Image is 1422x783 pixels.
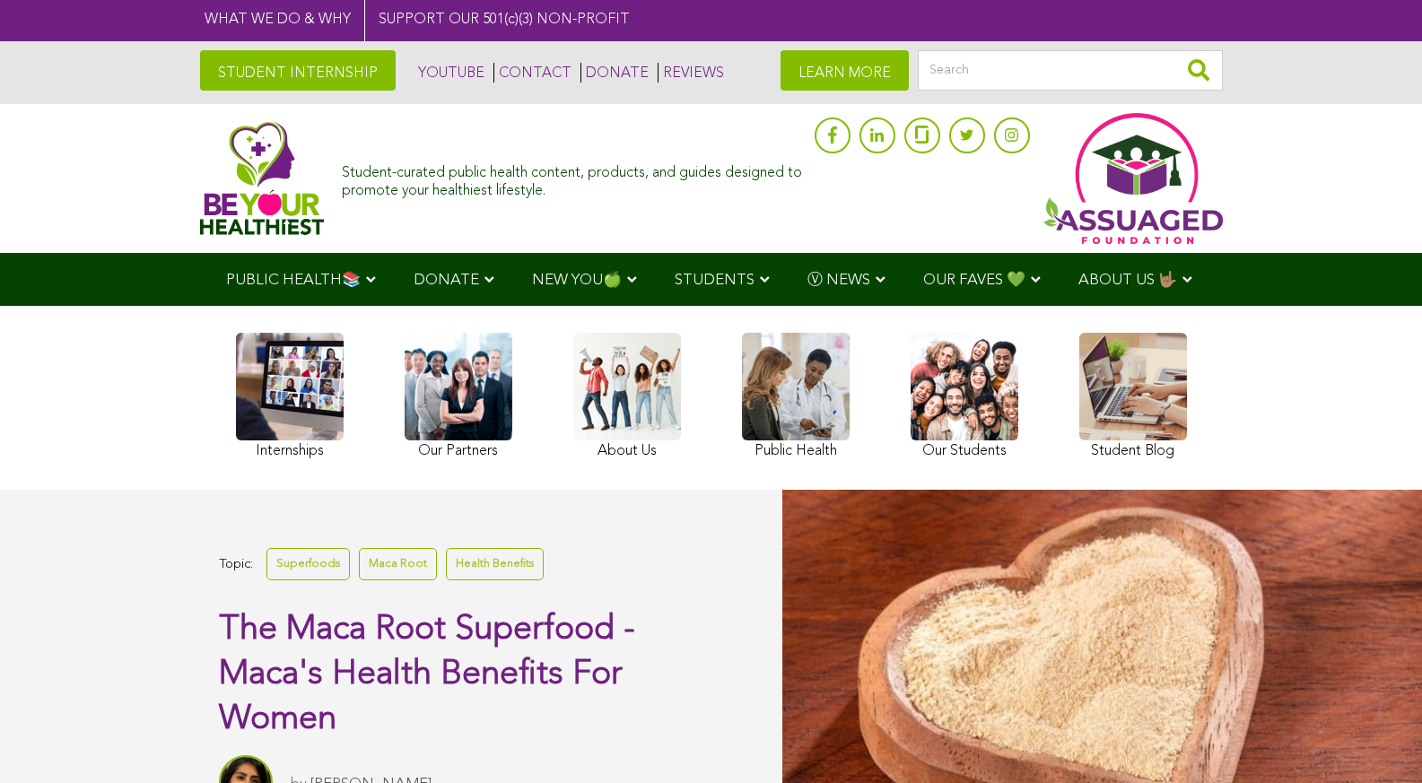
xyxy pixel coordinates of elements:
[493,63,571,83] a: CONTACT
[414,63,484,83] a: YOUTUBE
[1332,697,1422,783] iframe: Chat Widget
[915,126,928,144] img: glassdoor
[359,548,437,579] a: Maca Root
[807,273,870,288] span: Ⓥ NEWS
[266,548,350,579] a: Superfoods
[414,273,479,288] span: DONATE
[580,63,649,83] a: DONATE
[918,50,1223,91] input: Search
[226,273,361,288] span: PUBLIC HEALTH📚
[532,273,622,288] span: NEW YOU🍏
[675,273,755,288] span: STUDENTS
[219,552,253,577] span: Topic:
[200,50,396,91] a: STUDENT INTERNSHIP
[1043,113,1223,244] img: Assuaged App
[658,63,724,83] a: REVIEWS
[342,156,805,199] div: Student-curated public health content, products, and guides designed to promote your healthiest l...
[200,253,1223,306] div: Navigation Menu
[219,613,635,736] span: The Maca Root Superfood - Maca's Health Benefits For Women
[446,548,544,579] a: Health Benefits
[923,273,1025,288] span: OUR FAVES 💚
[781,50,909,91] a: LEARN MORE
[1078,273,1177,288] span: ABOUT US 🤟🏽
[200,121,325,235] img: Assuaged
